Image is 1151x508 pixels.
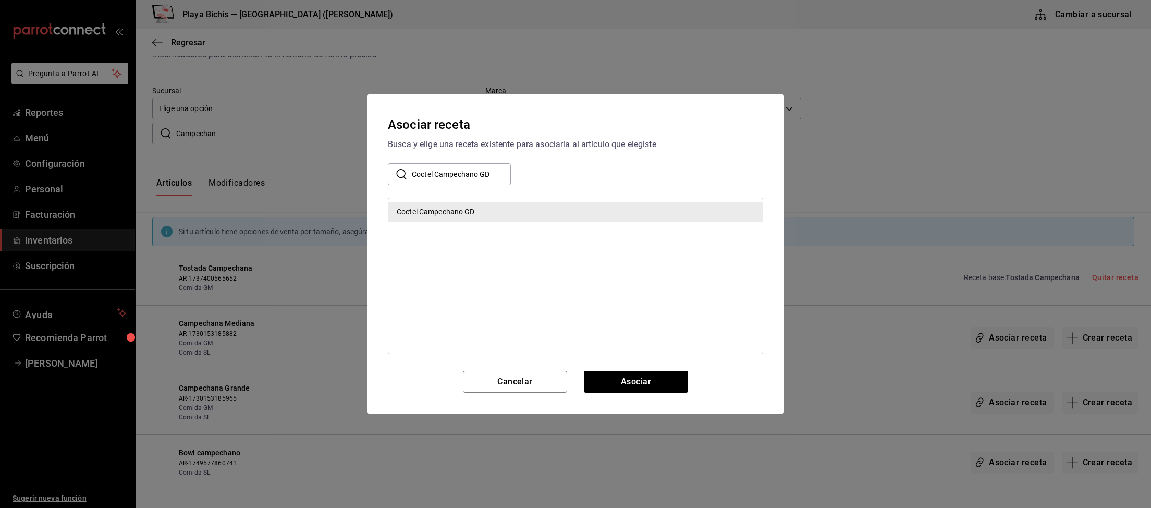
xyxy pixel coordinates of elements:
button: Cancelar [463,371,567,393]
div: Asociar receta [388,115,763,134]
div: Coctel Campechano GD [397,207,475,217]
button: Asociar [584,371,688,393]
div: Busca y elige una receta existente para asociarla al artículo que elegiste [388,138,763,151]
div: Coctel Campechano GD [388,202,763,222]
input: Buscar nombre de receta [412,164,511,185]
